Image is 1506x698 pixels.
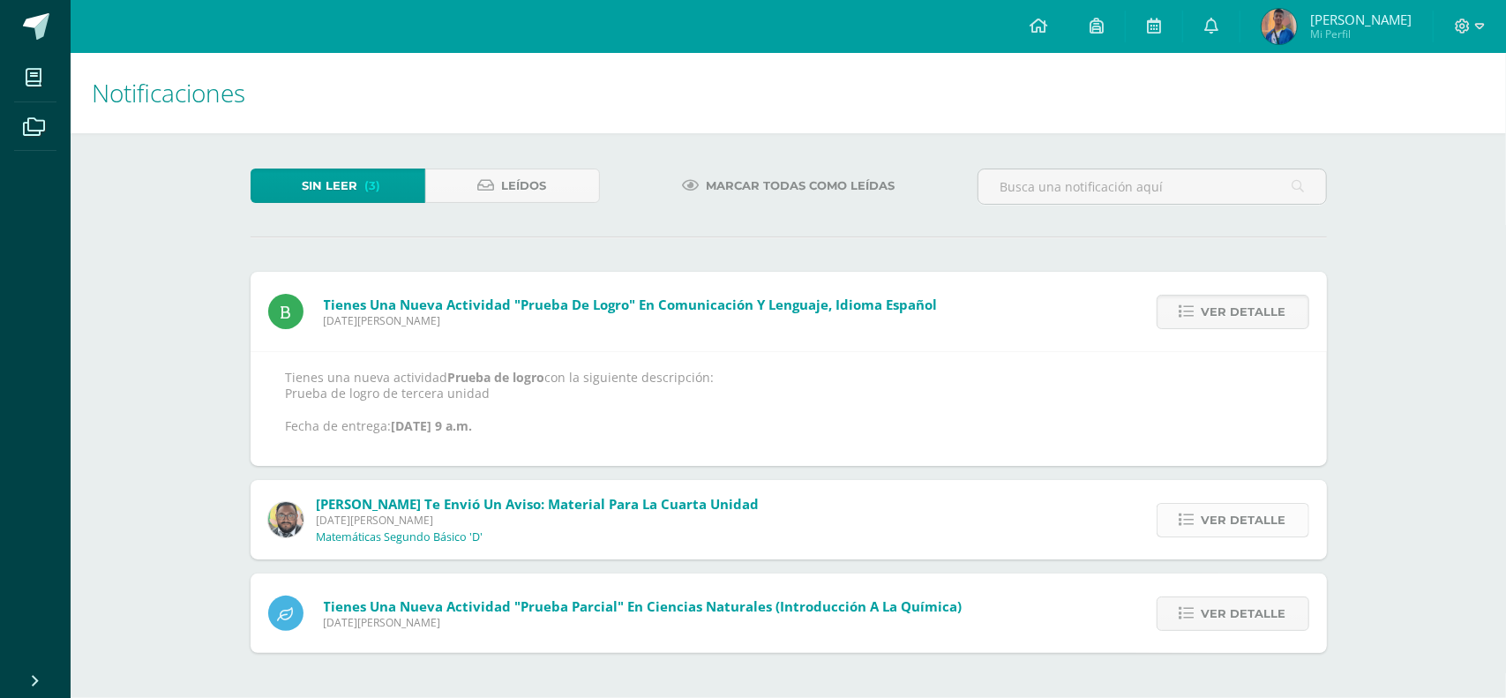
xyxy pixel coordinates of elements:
img: d51dedbb72094194ea0591a8e0ff4cf8.png [1262,9,1297,44]
span: Tienes una nueva actividad "Prueba parcial" En Ciencias Naturales (Introducción a la Química) [324,597,963,615]
a: Sin leer(3) [251,169,425,203]
strong: [DATE] 9 a.m. [392,417,473,434]
span: [PERSON_NAME] [1310,11,1412,28]
span: Ver detalle [1202,597,1286,630]
span: [DATE][PERSON_NAME] [324,313,938,328]
input: Busca una notificación aquí [978,169,1326,204]
span: Ver detalle [1202,296,1286,328]
span: [PERSON_NAME] te envió un aviso: material para la cuarta unidad [317,495,760,513]
strong: Prueba de logro [448,369,545,386]
span: Sin leer [303,169,358,202]
a: Leídos [425,169,600,203]
span: [DATE][PERSON_NAME] [324,615,963,630]
span: Leídos [502,169,547,202]
img: 712781701cd376c1a616437b5c60ae46.png [268,502,303,537]
span: [DATE][PERSON_NAME] [317,513,760,528]
span: Notificaciones [92,76,245,109]
p: Tienes una nueva actividad con la siguiente descripción: Prueba de logro de tercera unidad Fecha ... [286,370,1292,434]
span: Ver detalle [1202,504,1286,537]
span: (3) [365,169,381,202]
span: Marcar todas como leídas [706,169,895,202]
span: Tienes una nueva actividad "Prueba de logro" En Comunicación y Lenguaje, Idioma Español [324,296,938,313]
span: Mi Perfil [1310,26,1412,41]
p: Matemáticas Segundo Básico 'D' [317,530,483,544]
a: Marcar todas como leídas [660,169,917,203]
